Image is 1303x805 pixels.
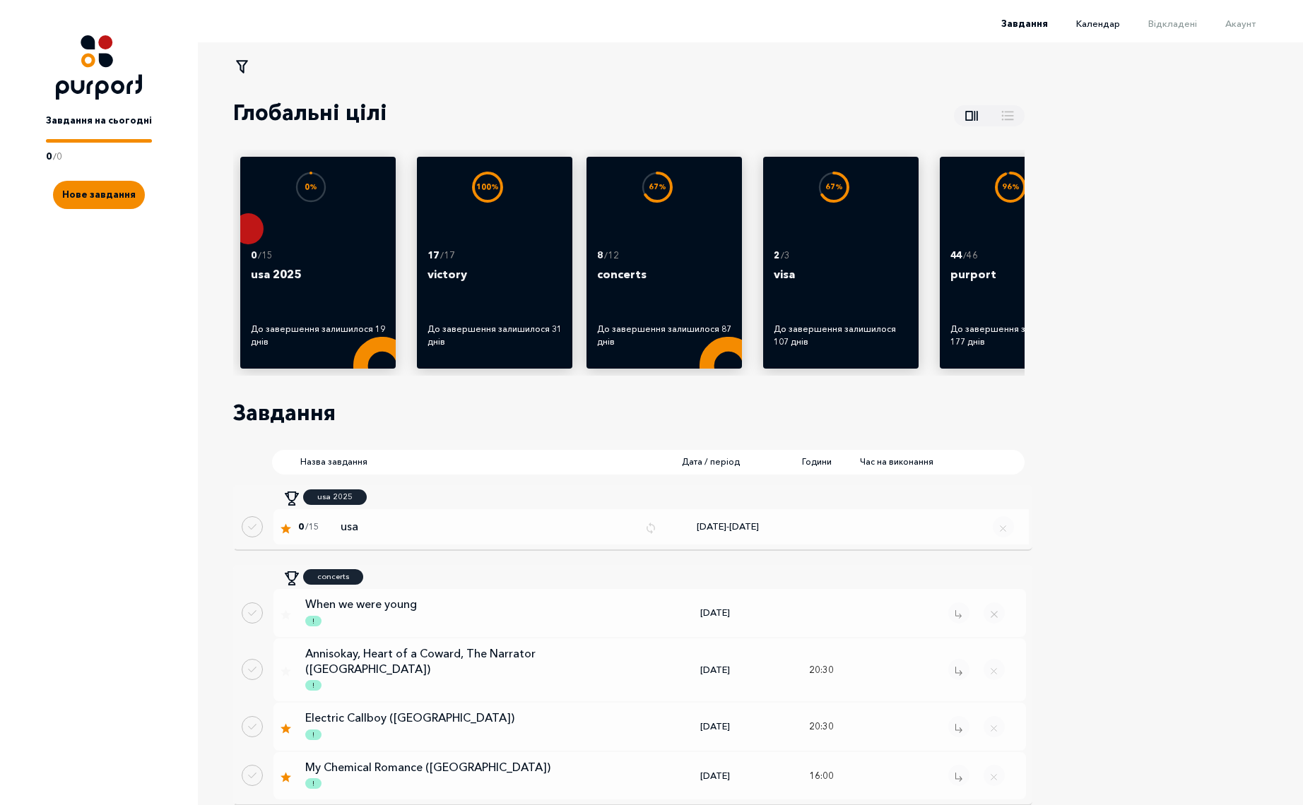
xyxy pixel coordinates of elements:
button: Close popup [984,765,1005,786]
p: ! [312,616,314,626]
button: Done task [242,659,263,680]
a: Electric Callboy ([GEOGRAPHIC_DATA])! [291,710,644,743]
a: Акаунт [1197,18,1256,29]
div: 16:00 [786,769,856,783]
div: 20:30 [786,663,856,677]
button: Remove task [948,765,969,786]
a: When we were young! [291,596,644,629]
span: Час на виконання [860,455,933,468]
text: 96 % [1002,182,1020,191]
p: ! [312,681,314,691]
div: До завершення залишилося 177 днів [950,323,1085,348]
p: / [53,150,57,164]
p: victory [428,266,562,301]
a: Завдання [973,18,1048,29]
div: [DATE] [644,769,786,783]
p: 0 [251,249,257,263]
button: Show all goals [954,105,1025,126]
div: До завершення залишилося 19 днів [251,323,385,348]
button: Done task [242,765,263,786]
span: Нове завдання [62,189,136,200]
p: Annisokay, Heart of a Coward, The Narrator ([GEOGRAPHIC_DATA]) [305,645,623,677]
span: 0 [298,520,304,533]
p: usa 2025 [317,491,353,503]
div: [DATE] [644,663,786,677]
button: Close popup [984,659,1005,680]
span: Календар [1076,18,1120,29]
p: / 17 [440,249,455,263]
p: usa 2025 [251,266,385,301]
span: Відкладені [1148,18,1197,29]
p: Electric Callboy ([GEOGRAPHIC_DATA]) [305,710,623,725]
p: Завдання на сьогодні [46,114,152,128]
span: Акаунт [1225,18,1256,29]
p: / 3 [781,249,790,263]
div: [DATE] [644,606,786,620]
button: Done task [242,602,263,624]
a: Завдання на сьогодні0/0 [46,100,152,163]
text: 100 % [476,182,499,191]
a: 67%2 /3visaДо завершення залишилося 107 днів [774,167,908,356]
div: [DATE] [644,720,786,734]
a: Календар [1048,18,1120,29]
a: My Chemical Romance ([GEOGRAPHIC_DATA])! [291,759,644,792]
p: 0 [46,150,52,164]
img: Logo icon [56,35,142,100]
span: Завдання [1001,18,1048,29]
button: Done task [242,716,263,737]
text: 67 % [649,182,666,191]
p: / 12 [604,249,619,263]
p: usa [341,518,634,535]
p: Глобальні цілі [233,97,387,129]
a: usa 2025 [303,489,367,505]
p: / 46 [963,249,978,263]
p: visa [774,266,908,301]
span: Дата / період [682,455,753,468]
p: concerts [597,266,731,301]
p: My Chemical Romance ([GEOGRAPHIC_DATA]) [305,759,623,775]
button: Done regular task [242,516,263,537]
p: 17 [428,249,439,263]
span: Назва завдання [300,455,639,468]
p: purport [950,266,1085,301]
a: concerts [303,569,363,585]
button: Close popup [984,602,1005,624]
p: / 15 [258,249,273,263]
p: ! [312,779,314,789]
a: 67%8 /12concertsДо завершення залишилося 87 днів [597,167,731,356]
p: 0 [57,150,62,164]
p: ! [312,730,314,740]
p: Завдання [233,397,336,429]
a: Annisokay, Heart of a Coward, The Narrator ([GEOGRAPHIC_DATA])! [291,645,644,695]
div: [DATE] - [DATE] [657,520,798,534]
p: 2 [774,249,779,263]
div: До завершення залишилося 87 днів [597,323,731,348]
p: concerts [317,571,349,583]
p: 44 [950,249,962,263]
a: 96%44 /46purportДо завершення залишилося 177 днів [950,167,1085,356]
a: 100%17 /17victoryДо завершення залишилося 31 днів [428,167,562,356]
p: When we were young [305,596,623,612]
img: Repeat icon [644,522,657,535]
a: usaRepeat icon [334,518,657,535]
a: 0%0 /15usa 2025До завершення залишилося 19 днів [251,167,385,356]
button: Remove task [948,602,969,624]
text: 0 % [305,182,317,191]
div: До завершення залишилося 107 днів [774,323,908,348]
div: 20:30 [786,720,856,734]
p: 8 [597,249,603,263]
text: 67 % [825,182,843,191]
div: До завершення залишилося 31 днів [428,323,562,348]
a: Відкладені [1120,18,1197,29]
button: Create new task [53,181,145,209]
span: Години [802,455,832,468]
span: / 15 [305,520,319,533]
button: Close popup [984,716,1005,737]
a: Create new task [53,163,145,209]
button: Remove task [948,659,969,680]
button: Remove task [948,716,969,737]
button: Remove regular task [993,516,1014,537]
